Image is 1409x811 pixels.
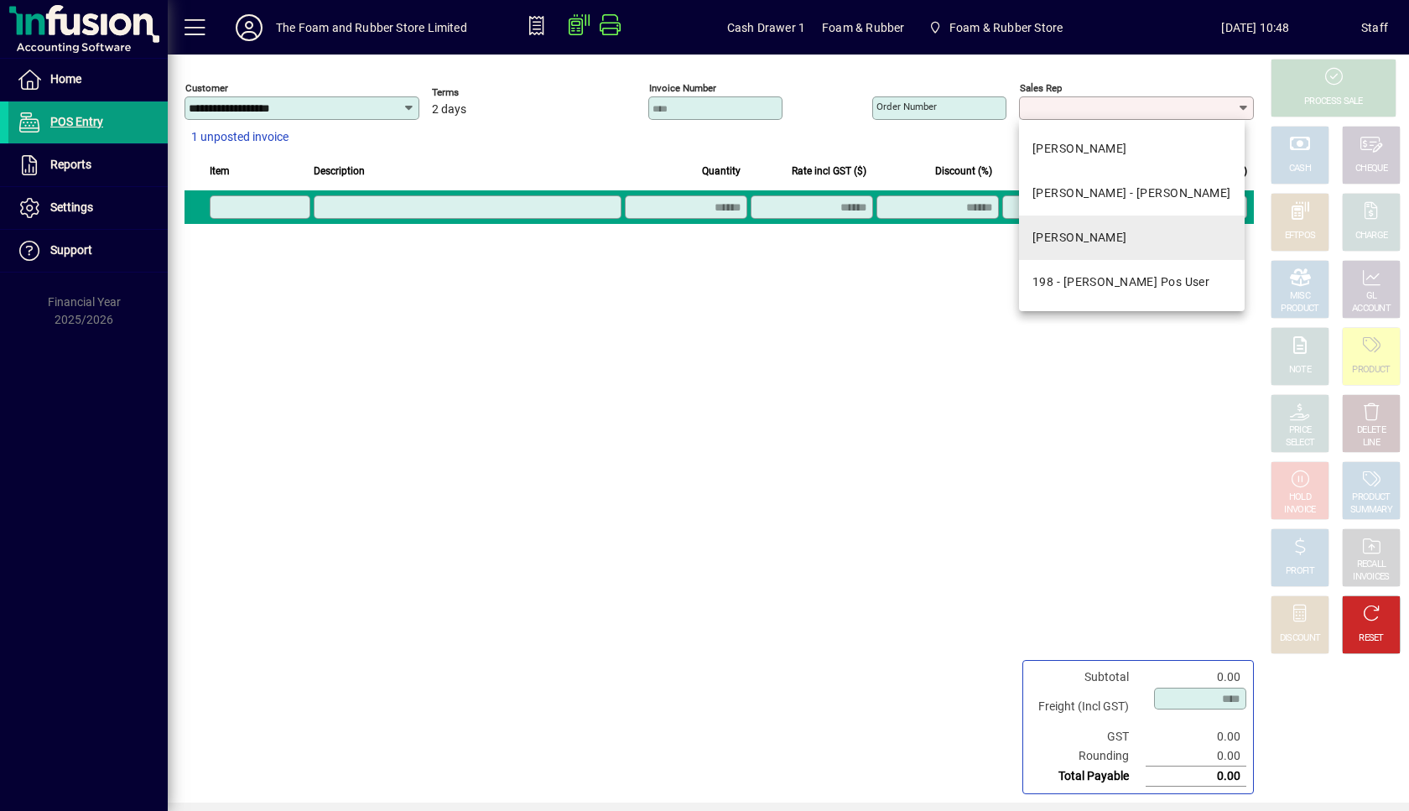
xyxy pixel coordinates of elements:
[1150,14,1361,41] span: [DATE] 10:48
[1357,424,1386,437] div: DELETE
[1285,230,1316,242] div: EFTPOS
[1032,140,1127,158] div: [PERSON_NAME]
[50,243,92,257] span: Support
[1352,303,1391,315] div: ACCOUNT
[50,158,91,171] span: Reports
[185,122,295,153] button: 1 unposted invoice
[8,230,168,272] a: Support
[8,144,168,186] a: Reports
[191,128,289,146] span: 1 unposted invoice
[432,87,533,98] span: Terms
[1357,559,1386,571] div: RECALL
[1146,767,1246,787] td: 0.00
[1352,364,1390,377] div: PRODUCT
[50,115,103,128] span: POS Entry
[876,101,937,112] mat-label: Order number
[210,162,230,180] span: Item
[1289,424,1312,437] div: PRICE
[1019,216,1245,260] mat-option: SHANE - Shane
[649,82,716,94] mat-label: Invoice number
[432,103,466,117] span: 2 days
[1019,127,1245,171] mat-option: DAVE - Dave
[1353,571,1389,584] div: INVOICES
[727,14,805,41] span: Cash Drawer 1
[1019,260,1245,304] mat-option: 198 - Shane Pos User
[792,162,866,180] span: Rate incl GST ($)
[314,162,365,180] span: Description
[185,82,228,94] mat-label: Customer
[1284,504,1315,517] div: INVOICE
[1020,82,1062,94] mat-label: Sales rep
[949,14,1063,41] span: Foam & Rubber Store
[8,59,168,101] a: Home
[1030,727,1146,746] td: GST
[1304,96,1363,108] div: PROCESS SALE
[8,187,168,229] a: Settings
[1032,273,1209,291] div: 198 - [PERSON_NAME] Pos User
[222,13,276,43] button: Profile
[702,162,741,180] span: Quantity
[50,72,81,86] span: Home
[1289,491,1311,504] div: HOLD
[1366,290,1377,303] div: GL
[50,200,93,214] span: Settings
[1146,668,1246,687] td: 0.00
[1030,668,1146,687] td: Subtotal
[935,162,992,180] span: Discount (%)
[1286,437,1315,450] div: SELECT
[1032,229,1127,247] div: [PERSON_NAME]
[1352,491,1390,504] div: PRODUCT
[1019,171,1245,216] mat-option: EMMA - Emma Ormsby
[1289,364,1311,377] div: NOTE
[1030,746,1146,767] td: Rounding
[1032,185,1231,202] div: [PERSON_NAME] - [PERSON_NAME]
[1359,632,1384,645] div: RESET
[1146,746,1246,767] td: 0.00
[1355,163,1387,175] div: CHEQUE
[1030,767,1146,787] td: Total Payable
[921,13,1069,43] span: Foam & Rubber Store
[276,14,467,41] div: The Foam and Rubber Store Limited
[1350,504,1392,517] div: SUMMARY
[1363,437,1380,450] div: LINE
[1355,230,1388,242] div: CHARGE
[1289,163,1311,175] div: CASH
[822,14,904,41] span: Foam & Rubber
[1286,565,1314,578] div: PROFIT
[1280,632,1320,645] div: DISCOUNT
[1281,303,1318,315] div: PRODUCT
[1290,290,1310,303] div: MISC
[1030,687,1146,727] td: Freight (Incl GST)
[1361,14,1388,41] div: Staff
[1146,727,1246,746] td: 0.00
